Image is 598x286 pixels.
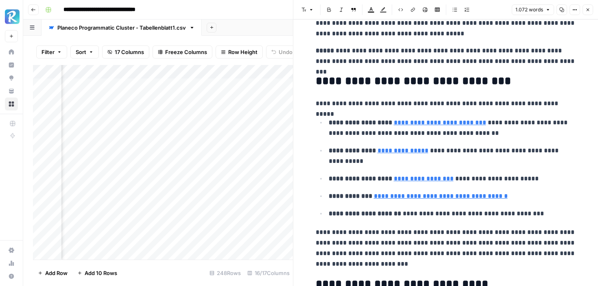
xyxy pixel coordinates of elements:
a: Planeco Programmatic Cluster - Tabellenblatt1.csv [41,19,202,36]
button: Add Row [33,266,72,279]
button: Add 10 Rows [72,266,122,279]
span: Add 10 Rows [85,269,117,277]
span: Filter [41,48,55,56]
a: Browse [5,97,18,110]
div: 248 Rows [206,266,244,279]
span: Undo [279,48,292,56]
button: 17 Columns [102,45,149,58]
span: Sort [76,48,86,56]
button: Help + Support [5,270,18,283]
a: Your Data [5,84,18,97]
span: 1.072 words [515,6,543,13]
button: Row Height [216,45,263,58]
div: 16/17 Columns [244,266,293,279]
span: Row Height [228,48,258,56]
button: Workspace: Radyant [5,6,18,27]
a: Usage [5,257,18,270]
span: 17 Columns [115,48,144,56]
button: Freeze Columns [153,45,212,58]
a: Opportunities [5,71,18,84]
button: Filter [36,45,67,58]
span: Add Row [45,269,68,277]
img: Radyant Logo [5,9,20,24]
button: Sort [70,45,99,58]
div: Planeco Programmatic Cluster - Tabellenblatt1.csv [57,24,186,32]
a: Home [5,45,18,58]
button: Undo [266,45,298,58]
a: Settings [5,244,18,257]
button: 1.072 words [512,4,554,15]
span: Freeze Columns [165,48,207,56]
a: Insights [5,58,18,71]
